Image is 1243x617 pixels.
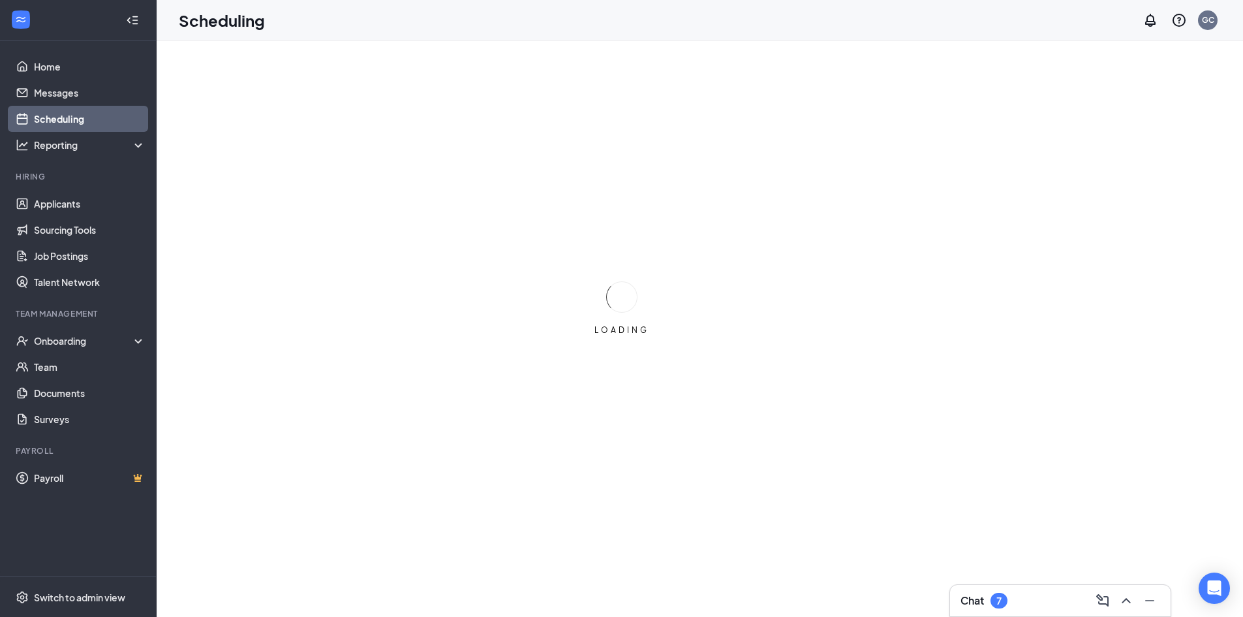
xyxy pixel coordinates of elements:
[34,54,146,80] a: Home
[1202,14,1214,25] div: GC
[34,380,146,406] a: Documents
[179,9,265,31] h1: Scheduling
[16,308,143,319] div: Team Management
[16,445,143,456] div: Payroll
[34,591,125,604] div: Switch to admin view
[34,243,146,269] a: Job Postings
[1092,590,1113,611] button: ComposeMessage
[126,14,139,27] svg: Collapse
[14,13,27,26] svg: WorkstreamLogo
[1139,590,1160,611] button: Minimize
[34,269,146,295] a: Talent Network
[1116,590,1137,611] button: ChevronUp
[1095,593,1111,609] svg: ComposeMessage
[34,334,134,347] div: Onboarding
[34,217,146,243] a: Sourcing Tools
[16,334,29,347] svg: UserCheck
[1143,12,1158,28] svg: Notifications
[16,171,143,182] div: Hiring
[34,354,146,380] a: Team
[960,593,984,608] h3: Chat
[996,595,1002,607] div: 7
[589,324,654,336] div: LOADING
[1171,12,1187,28] svg: QuestionInfo
[34,106,146,132] a: Scheduling
[34,138,146,151] div: Reporting
[1142,593,1158,609] svg: Minimize
[16,138,29,151] svg: Analysis
[34,406,146,432] a: Surveys
[1118,593,1134,609] svg: ChevronUp
[34,80,146,106] a: Messages
[16,591,29,604] svg: Settings
[1199,573,1230,604] div: Open Intercom Messenger
[34,191,146,217] a: Applicants
[34,465,146,491] a: PayrollCrown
